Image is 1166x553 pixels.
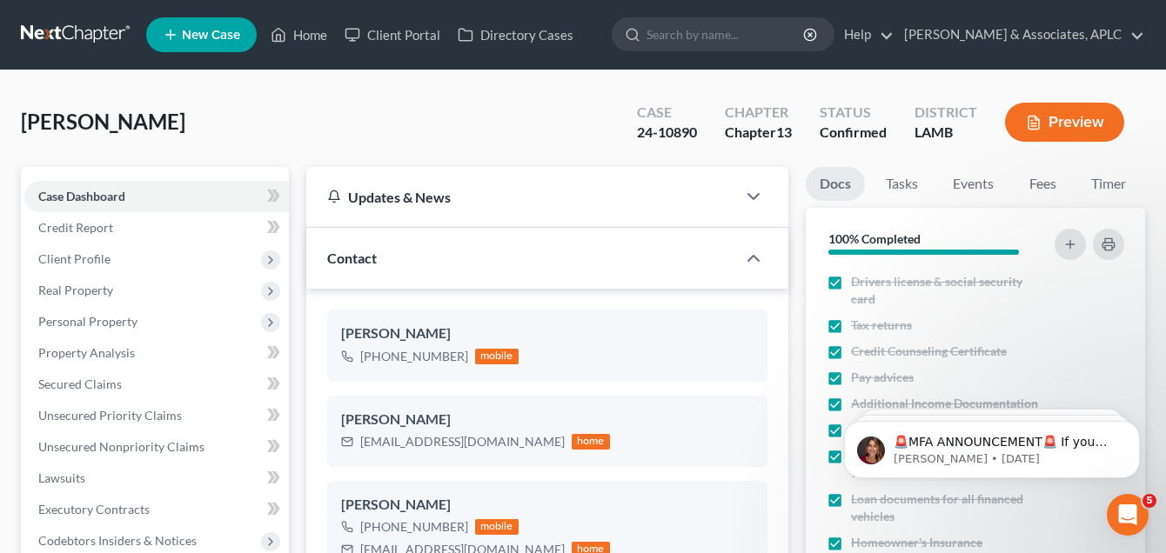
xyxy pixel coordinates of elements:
a: Help [835,19,894,50]
a: Client Portal [336,19,449,50]
a: Directory Cases [449,19,582,50]
span: Credit Report [38,220,113,235]
a: Lawsuits [24,463,289,494]
div: [PHONE_NUMBER] [360,518,468,536]
a: Secured Claims [24,369,289,400]
div: mobile [475,349,519,364]
a: Credit Report [24,212,289,243]
a: Docs [806,167,865,201]
a: Unsecured Nonpriority Claims [24,431,289,463]
span: Property Analysis [38,345,135,360]
span: Client Profile [38,251,111,266]
strong: 100% Completed [828,231,921,246]
a: Fees [1015,167,1070,201]
span: 5 [1143,494,1156,508]
span: Pay advices [851,369,914,386]
div: Chapter [725,103,792,123]
span: Lawsuits [38,470,85,485]
button: Preview [1005,103,1124,142]
div: Chapter [725,123,792,143]
span: Real Property [38,283,113,297]
span: Personal Property [38,314,137,329]
div: [EMAIL_ADDRESS][DOMAIN_NAME] [360,433,565,450]
input: Search by name... [647,18,806,50]
div: Status [820,103,887,123]
span: New Case [182,29,240,42]
span: Unsecured Nonpriority Claims [38,439,204,454]
iframe: Intercom live chat [1107,494,1149,536]
a: Unsecured Priority Claims [24,400,289,431]
div: [PHONE_NUMBER] [360,348,468,365]
span: Secured Claims [38,376,122,391]
span: Loan documents for all financed vehicles [851,490,1046,525]
a: Home [262,19,336,50]
span: Unsecured Priority Claims [38,408,182,423]
span: Drivers license & social security card [851,273,1046,308]
a: Events [939,167,1008,201]
div: home [572,434,610,450]
div: [PERSON_NAME] [341,323,754,344]
div: District [915,103,977,123]
div: Confirmed [820,123,887,143]
a: Case Dashboard [24,181,289,212]
div: [PERSON_NAME] [341,495,754,516]
a: Timer [1077,167,1140,201]
iframe: Intercom notifications message [818,384,1166,506]
div: 24-10890 [637,123,697,143]
a: Executory Contracts [24,494,289,525]
span: Case Dashboard [38,189,125,203]
a: Tasks [872,167,932,201]
div: LAMB [915,123,977,143]
div: Updates & News [327,188,715,206]
div: Case [637,103,697,123]
span: Credit Counseling Certificate [851,343,1007,360]
span: Executory Contracts [38,502,150,516]
span: [PERSON_NAME] [21,109,185,134]
span: 13 [776,123,792,140]
span: Codebtors Insiders & Notices [38,533,197,548]
a: Property Analysis [24,337,289,369]
a: [PERSON_NAME] & Associates, APLC [895,19,1144,50]
span: Contact [327,250,377,266]
div: mobile [475,519,519,535]
div: [PERSON_NAME] [341,410,754,430]
span: Tax returns [851,316,912,334]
